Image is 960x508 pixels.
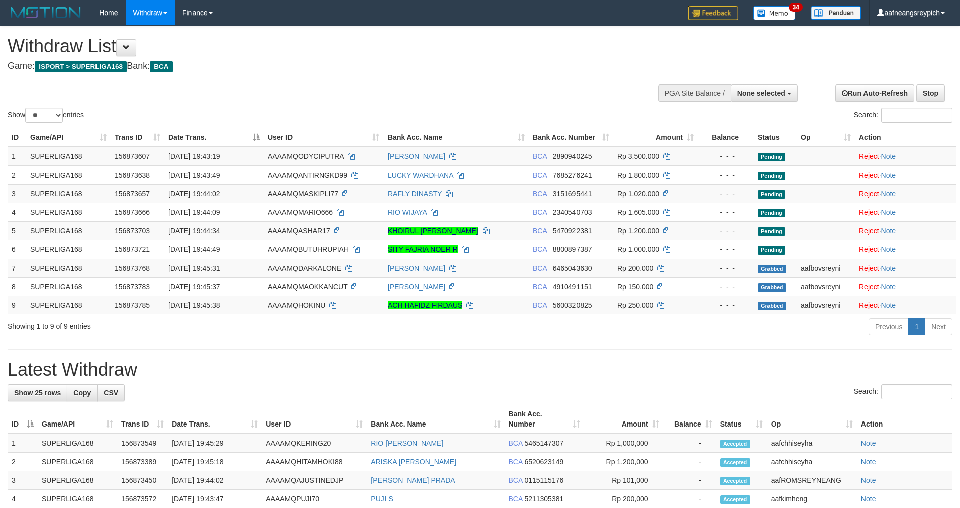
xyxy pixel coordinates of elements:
div: - - - [702,226,750,236]
td: SUPERLIGA168 [26,296,111,314]
span: Copy 5465147307 to clipboard [524,439,563,447]
th: Trans ID: activate to sort column ascending [111,128,164,147]
td: 8 [8,277,26,296]
span: [DATE] 19:43:19 [168,152,220,160]
th: Action [857,405,952,434]
td: aafchhiseyha [767,453,857,471]
span: Pending [758,153,785,161]
a: [PERSON_NAME] [388,264,445,272]
td: SUPERLIGA168 [26,259,111,277]
td: - [663,471,716,490]
th: Status: activate to sort column ascending [716,405,767,434]
span: Rp 1.605.000 [617,208,659,216]
td: [DATE] 19:44:02 [168,471,262,490]
td: Rp 101,000 [584,471,663,490]
span: BCA [533,171,547,179]
span: Accepted [720,495,750,504]
td: 6 [8,240,26,259]
th: Balance [698,128,754,147]
img: panduan.png [811,6,861,20]
th: Trans ID: activate to sort column ascending [117,405,168,434]
a: Note [881,283,896,291]
td: SUPERLIGA168 [26,147,111,166]
td: SUPERLIGA168 [26,240,111,259]
a: Note [881,208,896,216]
a: Note [881,152,896,160]
td: · [855,240,956,259]
span: Rp 250.000 [617,301,653,309]
a: Reject [859,264,879,272]
td: 1 [8,434,38,453]
span: Copy 4910491151 to clipboard [553,283,592,291]
th: Bank Acc. Number: activate to sort column ascending [505,405,584,434]
td: AAAAMQAJUSTINEDJP [262,471,367,490]
td: 2 [8,165,26,184]
a: SITY FAJRIA NOER R [388,245,458,253]
a: Note [861,458,876,466]
td: Rp 1,200,000 [584,453,663,471]
span: [DATE] 19:45:38 [168,301,220,309]
td: [DATE] 19:45:18 [168,453,262,471]
span: Pending [758,172,785,180]
span: 156873783 [115,283,150,291]
td: · [855,277,956,296]
span: [DATE] 19:43:49 [168,171,220,179]
span: Accepted [720,440,750,448]
td: 4 [8,203,26,221]
div: - - - [702,151,750,161]
th: Op: activate to sort column ascending [767,405,857,434]
span: Rp 1.000.000 [617,245,659,253]
td: SUPERLIGA168 [38,453,117,471]
span: Copy 5600320825 to clipboard [553,301,592,309]
span: Copy 6520623149 to clipboard [524,458,563,466]
a: Note [881,171,896,179]
span: Rp 3.500.000 [617,152,659,160]
td: · [855,165,956,184]
td: 7 [8,259,26,277]
div: - - - [702,244,750,255]
span: AAAAMQMASKIPLI77 [268,190,338,198]
span: Grabbed [758,265,786,273]
span: Copy 2890940245 to clipboard [553,152,592,160]
td: AAAAMQHITAMHOKI88 [262,453,367,471]
td: 3 [8,184,26,203]
th: Date Trans.: activate to sort column descending [164,128,264,147]
a: Reject [859,190,879,198]
span: Rp 1.200.000 [617,227,659,235]
th: User ID: activate to sort column ascending [264,128,383,147]
a: CSV [97,384,125,401]
th: Action [855,128,956,147]
td: 2 [8,453,38,471]
span: BCA [533,245,547,253]
span: Pending [758,227,785,236]
span: BCA [509,476,523,484]
a: Reject [859,245,879,253]
span: BCA [533,301,547,309]
span: Pending [758,190,785,199]
td: SUPERLIGA168 [26,203,111,221]
img: Feedback.jpg [688,6,738,20]
a: Note [881,190,896,198]
td: Rp 1,000,000 [584,434,663,453]
div: - - - [702,170,750,180]
a: Note [881,245,896,253]
td: [DATE] 19:45:29 [168,434,262,453]
th: Status [754,128,797,147]
span: Rp 1.800.000 [617,171,659,179]
td: 9 [8,296,26,314]
td: aafbovsreyni [797,296,855,314]
label: Search: [854,108,952,123]
td: 1 [8,147,26,166]
div: - - - [702,207,750,217]
span: 156873638 [115,171,150,179]
td: SUPERLIGA168 [26,277,111,296]
span: AAAAMQASHAR17 [268,227,330,235]
span: Copy 2340540703 to clipboard [553,208,592,216]
span: [DATE] 19:44:02 [168,190,220,198]
td: aafchhiseyha [767,434,857,453]
span: Pending [758,209,785,217]
span: 156873703 [115,227,150,235]
td: · [855,221,956,240]
a: Stop [916,84,945,102]
td: aafROMSREYNEANG [767,471,857,490]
